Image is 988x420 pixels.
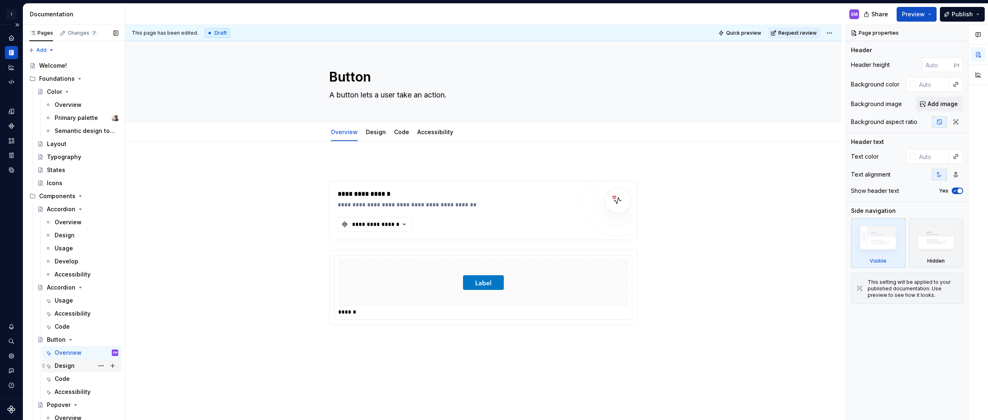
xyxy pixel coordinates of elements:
[55,231,75,239] div: Design
[2,5,21,23] button: I
[34,150,122,164] a: Typography
[927,258,945,264] div: Hidden
[851,80,899,88] div: Background color
[7,405,16,413] svg: Supernova Logo
[26,59,122,72] a: Welcome!
[42,268,122,281] a: Accessibility
[328,123,361,140] div: Overview
[391,123,412,140] div: Code
[34,164,122,177] a: States
[851,207,896,215] div: Side navigation
[55,101,82,109] div: Overview
[5,61,18,74] a: Analytics
[851,218,906,268] div: Visible
[26,44,57,56] button: Add
[414,123,456,140] div: Accessibility
[5,149,18,162] div: Storybook stories
[55,388,91,396] div: Accessibility
[11,19,23,31] button: Expand sidebar
[55,270,91,279] div: Accessibility
[55,349,82,357] div: Overview
[851,170,891,179] div: Text alignment
[851,118,917,126] div: Background aspect ratio
[5,134,18,147] div: Assets
[868,279,958,298] div: This setting will be applied to your published documentation. Use preview to see how it looks.
[34,281,122,294] a: Accordion
[5,364,18,377] button: Contact support
[47,283,75,292] div: Accordion
[26,72,122,85] div: Foundations
[42,98,122,111] a: Overview
[55,114,98,122] div: Primary palette
[34,203,122,216] a: Accordion
[5,349,18,363] a: Settings
[394,128,409,135] a: Code
[47,336,66,344] div: Button
[34,85,122,98] a: Color
[726,30,761,36] span: Quick preview
[55,362,75,370] div: Design
[909,218,964,268] div: Hidden
[860,7,893,22] button: Share
[851,187,899,195] div: Show header text
[42,124,122,137] a: Semantic design tokens
[5,119,18,133] div: Components
[42,216,122,229] a: Overview
[5,31,18,44] a: Home
[954,62,960,68] p: px
[870,258,886,264] div: Visible
[55,375,70,383] div: Code
[851,153,879,161] div: Text color
[5,46,18,59] a: Documentation
[55,257,78,265] div: Develop
[42,255,122,268] a: Develop
[42,320,122,333] a: Code
[5,75,18,88] a: Code automation
[5,335,18,348] button: Search ⌘K
[55,127,117,135] div: Semantic design tokens
[5,320,18,333] button: Notifications
[916,77,949,92] input: Auto
[47,88,62,96] div: Color
[916,149,949,164] input: Auto
[328,67,636,87] textarea: Button
[132,30,198,36] span: This page has been edited.
[363,123,389,140] div: Design
[417,128,453,135] a: Accessibility
[778,30,817,36] span: Request review
[916,97,963,111] button: Add image
[26,190,122,203] div: Components
[42,385,122,398] a: Accessibility
[42,307,122,320] a: Accessibility
[42,359,122,372] a: Design
[47,153,81,161] div: Typography
[897,7,937,22] button: Preview
[902,10,925,18] span: Preview
[42,111,122,124] a: Primary paletteKaelig Deloumeau
[716,27,765,39] button: Quick preview
[47,205,75,213] div: Accordion
[205,28,230,38] div: Draft
[871,10,888,18] span: Share
[55,244,73,252] div: Usage
[768,27,820,39] button: Request review
[55,296,73,305] div: Usage
[30,10,122,18] div: Documentation
[42,229,122,242] a: Design
[5,105,18,118] a: Design tokens
[928,100,958,108] span: Add image
[34,398,122,411] a: Popover
[851,61,890,69] div: Header height
[42,294,122,307] a: Usage
[55,323,70,331] div: Code
[5,164,18,177] a: Data sources
[851,138,884,146] div: Header text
